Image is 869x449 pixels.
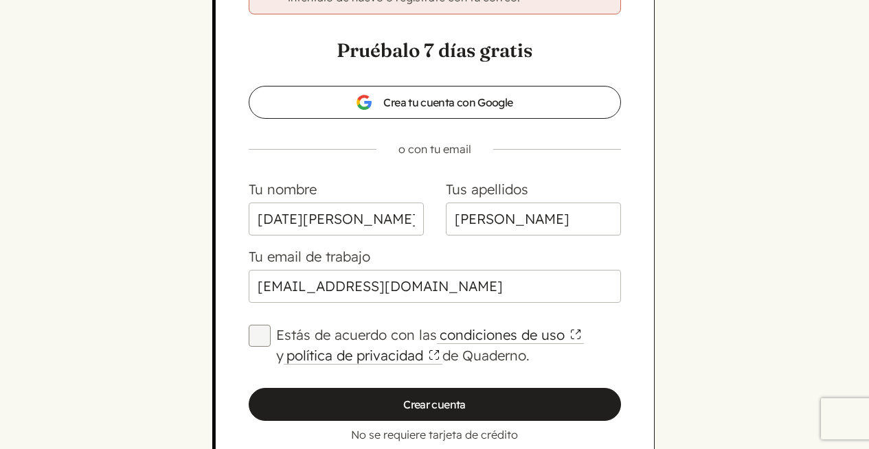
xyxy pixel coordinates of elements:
[356,94,512,111] span: Crea tu cuenta con Google
[249,36,621,64] h1: Pruébalo 7 días gratis
[284,347,442,365] a: política de privacidad
[249,426,621,443] p: No se requiere tarjeta de crédito
[249,388,621,421] input: Crear cuenta
[437,326,584,344] a: condiciones de uso
[249,248,370,265] label: Tu email de trabajo
[446,181,528,198] label: Tus apellidos
[249,86,621,119] a: Crea tu cuenta con Google
[227,141,643,157] p: o con tu email
[249,181,317,198] label: Tu nombre
[276,325,621,366] label: Estás de acuerdo con las y de Quaderno.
